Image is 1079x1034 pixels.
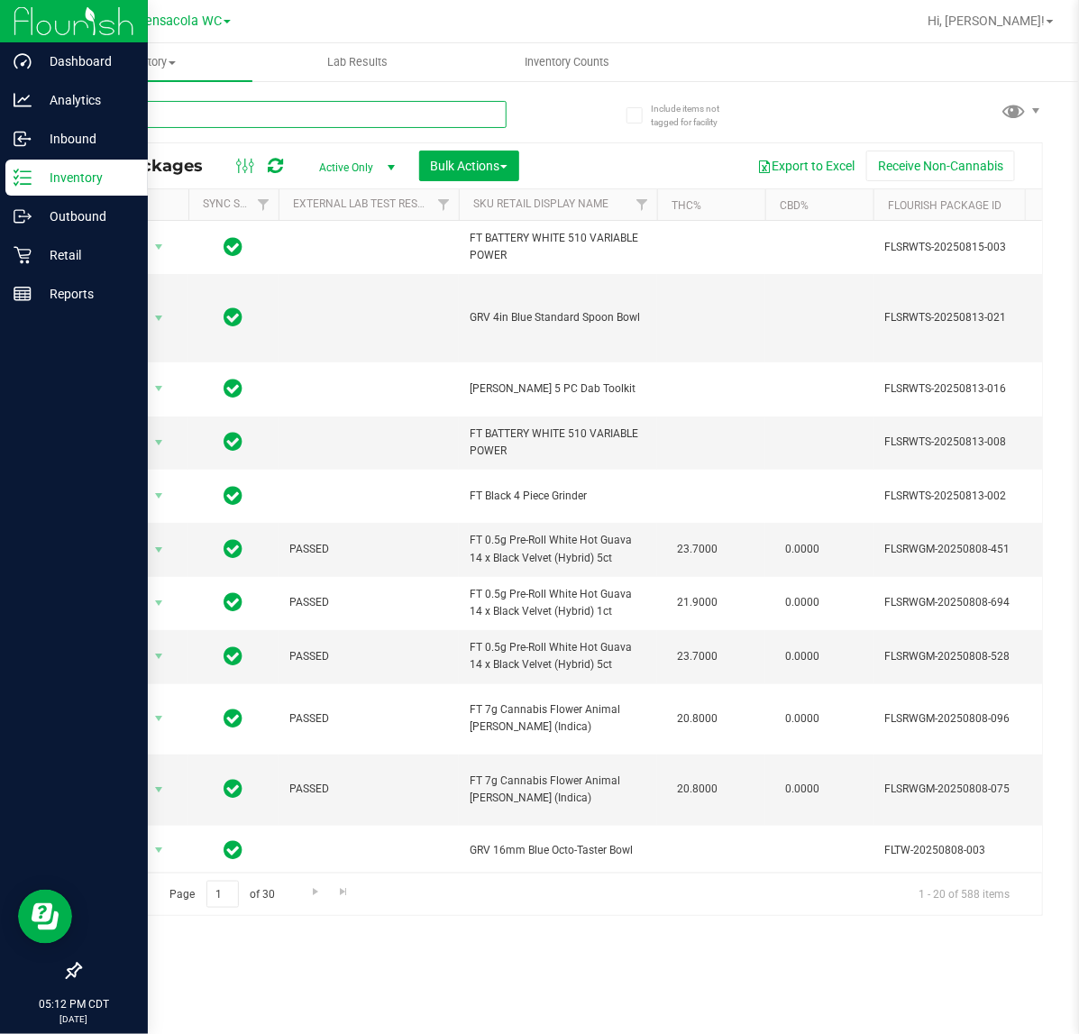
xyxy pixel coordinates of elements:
[224,644,243,669] span: In Sync
[18,890,72,944] iframe: Resource center
[206,881,239,909] input: 1
[745,151,866,181] button: Export to Excel
[668,644,727,670] span: 23.7000
[884,239,1061,256] span: FLSRWTS-20250815-003
[14,52,32,70] inline-svg: Dashboard
[148,306,170,331] span: select
[431,159,507,173] span: Bulk Actions
[473,197,608,210] a: Sku Retail Display Name
[8,996,140,1012] p: 05:12 PM CDT
[470,425,646,460] span: FT BATTERY WHITE 510 VARIABLE POWER
[429,189,459,220] a: Filter
[470,380,646,398] span: [PERSON_NAME] 5 PC Dab Toolkit
[302,881,328,905] a: Go to the next page
[776,706,828,732] span: 0.0000
[249,189,279,220] a: Filter
[884,541,1061,558] span: FLSRWGM-20250808-451
[470,230,646,264] span: FT BATTERY WHITE 510 VARIABLE POWER
[94,156,221,176] span: All Packages
[224,706,243,731] span: In Sync
[148,706,170,731] span: select
[462,43,672,81] a: Inventory Counts
[651,102,741,129] span: Include items not tagged for facility
[884,488,1061,505] span: FLSRWTS-20250813-002
[148,537,170,563] span: select
[470,842,646,859] span: GRV 16mm Blue Octo-Taster Bowl
[43,43,252,81] a: Inventory
[224,536,243,562] span: In Sync
[14,285,32,303] inline-svg: Reports
[203,197,272,210] a: Sync Status
[148,430,170,455] span: select
[776,536,828,563] span: 0.0000
[776,776,828,802] span: 0.0000
[928,14,1045,28] span: Hi, [PERSON_NAME]!
[884,380,1061,398] span: FLSRWTS-20250813-016
[252,43,462,81] a: Lab Results
[668,776,727,802] span: 20.8000
[14,130,32,148] inline-svg: Inbound
[224,429,243,454] span: In Sync
[627,189,657,220] a: Filter
[224,590,243,615] span: In Sync
[148,837,170,863] span: select
[470,639,646,673] span: FT 0.5g Pre-Roll White Hot Guava 14 x Black Velvet (Hybrid) 5ct
[668,590,727,616] span: 21.9000
[224,776,243,801] span: In Sync
[32,283,140,305] p: Reports
[776,644,828,670] span: 0.0000
[289,781,448,798] span: PASSED
[500,54,634,70] span: Inventory Counts
[43,54,252,70] span: Inventory
[884,309,1061,326] span: FLSRWTS-20250813-021
[888,199,1001,212] a: Flourish Package ID
[289,710,448,727] span: PASSED
[224,234,243,260] span: In Sync
[293,197,434,210] a: External Lab Test Result
[148,777,170,802] span: select
[137,14,222,29] span: Pensacola WC
[780,199,809,212] a: CBD%
[79,101,507,128] input: Search Package ID, Item Name, SKU, Lot or Part Number...
[884,842,1061,859] span: FLTW-20250808-003
[14,169,32,187] inline-svg: Inventory
[668,536,727,563] span: 23.7000
[289,594,448,611] span: PASSED
[148,483,170,508] span: select
[154,881,290,909] span: Page of 30
[419,151,519,181] button: Bulk Actions
[470,532,646,566] span: FT 0.5g Pre-Roll White Hot Guava 14 x Black Velvet (Hybrid) 5ct
[884,781,1061,798] span: FLSRWGM-20250808-075
[32,206,140,227] p: Outbound
[470,488,646,505] span: FT Black 4 Piece Grinder
[224,305,243,330] span: In Sync
[289,648,448,665] span: PASSED
[148,234,170,260] span: select
[866,151,1015,181] button: Receive Non-Cannabis
[14,91,32,109] inline-svg: Analytics
[668,706,727,732] span: 20.8000
[884,594,1061,611] span: FLSRWGM-20250808-694
[224,376,243,401] span: In Sync
[148,644,170,669] span: select
[303,54,412,70] span: Lab Results
[776,590,828,616] span: 0.0000
[904,881,1024,908] span: 1 - 20 of 588 items
[884,648,1061,665] span: FLSRWGM-20250808-528
[14,246,32,264] inline-svg: Retail
[331,881,357,905] a: Go to the last page
[32,244,140,266] p: Retail
[224,483,243,508] span: In Sync
[470,773,646,807] span: FT 7g Cannabis Flower Animal [PERSON_NAME] (Indica)
[14,207,32,225] inline-svg: Outbound
[224,837,243,863] span: In Sync
[32,89,140,111] p: Analytics
[32,128,140,150] p: Inbound
[32,167,140,188] p: Inventory
[148,590,170,616] span: select
[884,710,1061,727] span: FLSRWGM-20250808-096
[672,199,701,212] a: THC%
[884,434,1061,451] span: FLSRWTS-20250813-008
[470,586,646,620] span: FT 0.5g Pre-Roll White Hot Guava 14 x Black Velvet (Hybrid) 1ct
[470,701,646,736] span: FT 7g Cannabis Flower Animal [PERSON_NAME] (Indica)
